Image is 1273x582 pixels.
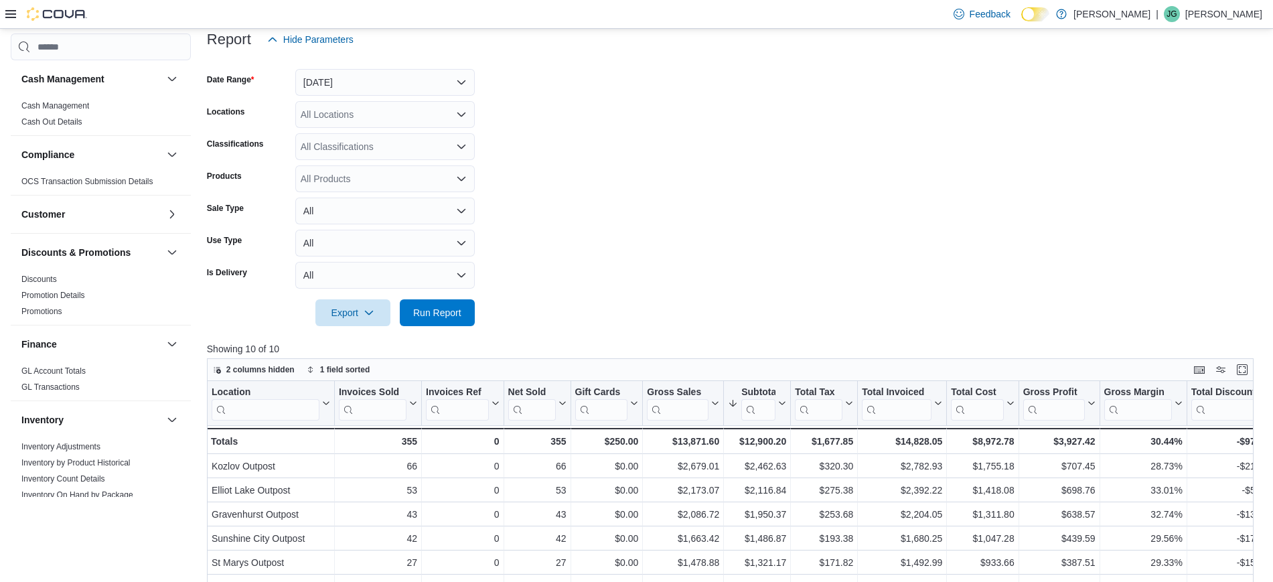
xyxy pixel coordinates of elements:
[283,33,354,46] span: Hide Parameters
[862,433,942,449] div: $14,828.05
[339,531,417,547] div: 42
[21,246,131,259] h3: Discounts & Promotions
[426,386,488,399] div: Invoices Ref
[795,386,853,421] button: Total Tax
[862,459,942,475] div: $2,782.93
[295,230,475,257] button: All
[647,386,708,399] div: Gross Sales
[1023,555,1095,571] div: $387.51
[862,507,942,523] div: $2,204.05
[951,555,1014,571] div: $933.66
[21,490,133,500] a: Inventory On Hand by Package
[647,433,719,449] div: $13,871.60
[21,413,161,427] button: Inventory
[1104,483,1182,499] div: 33.01%
[164,412,180,428] button: Inventory
[1104,507,1182,523] div: 32.74%
[212,386,319,421] div: Location
[1104,386,1171,421] div: Gross Margin
[208,362,300,378] button: 2 columns hidden
[27,7,87,21] img: Cova
[647,483,719,499] div: $2,173.07
[207,203,244,214] label: Sale Type
[21,366,86,376] a: GL Account Totals
[728,507,786,523] div: $1,950.37
[647,386,708,421] div: Gross Sales
[21,442,100,451] a: Inventory Adjustments
[339,507,417,523] div: 43
[11,363,191,401] div: Finance
[1023,386,1095,421] button: Gross Profit
[426,555,499,571] div: 0
[948,1,1016,27] a: Feedback
[1104,531,1182,547] div: 29.56%
[21,458,131,467] a: Inventory by Product Historical
[728,459,786,475] div: $2,462.63
[212,386,330,421] button: Location
[21,72,161,86] button: Cash Management
[21,338,57,351] h3: Finance
[21,72,104,86] h3: Cash Management
[456,173,467,184] button: Open list of options
[21,290,85,301] span: Promotion Details
[226,364,295,375] span: 2 columns hidden
[862,386,942,421] button: Total Invoiced
[1023,531,1095,547] div: $439.59
[207,106,245,117] label: Locations
[21,117,82,127] span: Cash Out Details
[212,531,330,547] div: Sunshine City Outpost
[508,531,566,547] div: 42
[951,507,1014,523] div: $1,311.80
[1023,483,1095,499] div: $698.76
[400,299,475,326] button: Run Report
[1213,362,1229,378] button: Display options
[741,386,775,399] div: Subtotal
[575,386,627,421] div: Gift Card Sales
[21,474,105,484] span: Inventory Count Details
[21,382,80,392] a: GL Transactions
[1104,386,1171,399] div: Gross Margin
[795,531,853,547] div: $193.38
[1104,386,1182,421] button: Gross Margin
[339,433,417,449] div: 355
[508,386,555,421] div: Net Sold
[21,101,89,111] a: Cash Management
[11,271,191,325] div: Discounts & Promotions
[164,244,180,261] button: Discounts & Promotions
[295,262,475,289] button: All
[1185,6,1262,22] p: [PERSON_NAME]
[1191,362,1207,378] button: Keyboard shortcuts
[21,100,89,111] span: Cash Management
[862,531,942,547] div: $1,680.25
[647,459,719,475] div: $2,679.01
[508,386,566,421] button: Net Sold
[207,342,1264,356] p: Showing 10 of 10
[1167,6,1177,22] span: JG
[323,299,382,326] span: Export
[207,235,242,246] label: Use Type
[1023,507,1095,523] div: $638.57
[1156,6,1158,22] p: |
[508,386,555,399] div: Net Sold
[21,291,85,300] a: Promotion Details
[426,459,499,475] div: 0
[508,433,566,449] div: 355
[728,531,786,547] div: $1,486.87
[212,386,319,399] div: Location
[11,173,191,195] div: Compliance
[951,433,1014,449] div: $8,972.78
[207,74,254,85] label: Date Range
[951,459,1014,475] div: $1,755.18
[21,338,161,351] button: Finance
[339,386,406,421] div: Invoices Sold
[575,386,627,399] div: Gift Cards
[728,433,786,449] div: $12,900.20
[1104,459,1182,475] div: 28.73%
[164,147,180,163] button: Compliance
[1023,386,1084,421] div: Gross Profit
[21,177,153,186] a: OCS Transaction Submission Details
[262,26,359,53] button: Hide Parameters
[1191,386,1263,399] div: Total Discount
[795,433,853,449] div: $1,677.85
